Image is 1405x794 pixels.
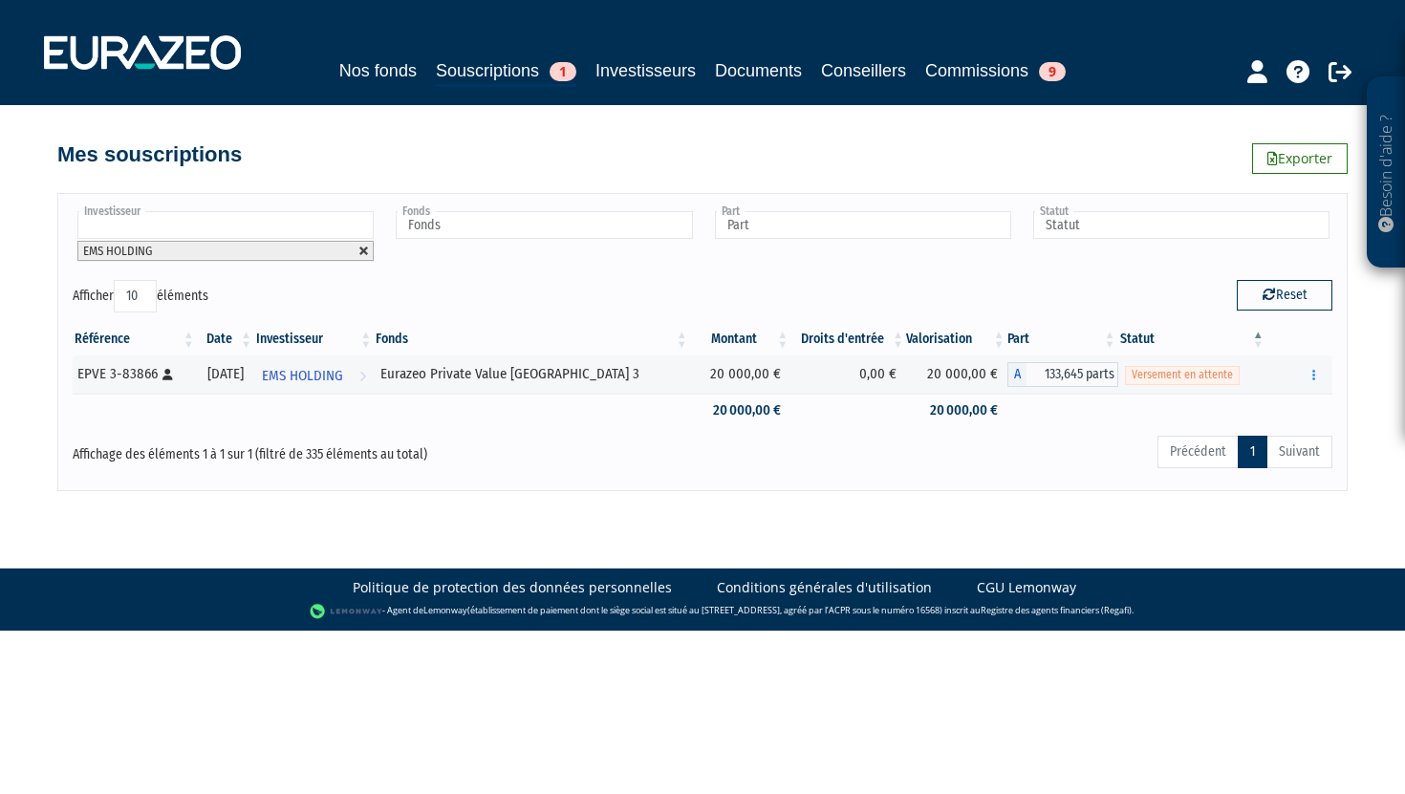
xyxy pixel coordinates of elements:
a: EMS HOLDING [254,355,374,394]
th: Date: activer pour trier la colonne par ordre croissant [197,323,254,355]
button: Reset [1237,280,1332,311]
th: Valorisation: activer pour trier la colonne par ordre croissant [906,323,1007,355]
a: Souscriptions1 [436,57,576,87]
td: 0,00 € [790,355,906,394]
div: EPVE 3-83866 [77,364,190,384]
div: A - Eurazeo Private Value Europe 3 [1007,362,1118,387]
i: [Français] Personne physique [162,369,173,380]
td: 20 000,00 € [690,355,791,394]
td: 20 000,00 € [906,394,1007,427]
a: CGU Lemonway [977,578,1076,597]
a: Exporter [1252,143,1348,174]
div: [DATE] [204,364,248,384]
label: Afficher éléments [73,280,208,312]
a: Commissions9 [925,57,1066,84]
a: Politique de protection des données personnelles [353,578,672,597]
a: Nos fonds [339,57,417,84]
span: EMS HOLDING [83,244,152,258]
div: - Agent de (établissement de paiement dont le siège social est situé au [STREET_ADDRESS], agréé p... [19,602,1386,621]
img: logo-lemonway.png [310,602,383,621]
th: Investisseur: activer pour trier la colonne par ordre croissant [254,323,374,355]
span: 133,645 parts [1027,362,1118,387]
select: Afficheréléments [114,280,157,312]
a: 1 [1238,436,1267,468]
th: Part: activer pour trier la colonne par ordre croissant [1007,323,1118,355]
h4: Mes souscriptions [57,143,242,166]
span: 9 [1039,62,1066,81]
td: 20 000,00 € [906,355,1007,394]
a: Conseillers [821,57,906,84]
span: A [1007,362,1027,387]
td: 20 000,00 € [690,394,791,427]
th: Statut : activer pour trier la colonne par ordre d&eacute;croissant [1118,323,1266,355]
div: Affichage des éléments 1 à 1 sur 1 (filtré de 335 éléments au total) [73,434,581,464]
th: Montant: activer pour trier la colonne par ordre croissant [690,323,791,355]
span: Versement en attente [1125,366,1240,384]
a: Investisseurs [595,57,696,84]
div: Eurazeo Private Value [GEOGRAPHIC_DATA] 3 [380,364,683,384]
a: Lemonway [423,604,467,616]
span: 1 [550,62,576,81]
p: Besoin d'aide ? [1375,87,1397,259]
i: Voir l'investisseur [359,358,366,394]
img: 1732889491-logotype_eurazeo_blanc_rvb.png [44,35,241,70]
span: EMS HOLDING [262,358,343,394]
th: Droits d'entrée: activer pour trier la colonne par ordre croissant [790,323,906,355]
th: Fonds: activer pour trier la colonne par ordre croissant [374,323,690,355]
a: Documents [715,57,802,84]
a: Registre des agents financiers (Regafi) [981,604,1132,616]
a: Conditions générales d'utilisation [717,578,932,597]
th: Référence : activer pour trier la colonne par ordre croissant [73,323,197,355]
